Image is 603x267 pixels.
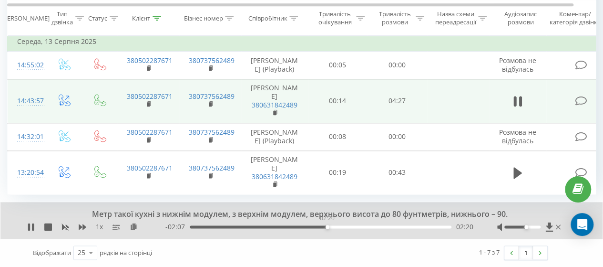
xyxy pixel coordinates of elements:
a: 380737562489 [189,163,235,172]
a: 380502287671 [127,128,173,137]
td: 00:14 [308,79,368,123]
div: Тип дзвінка [51,10,73,26]
span: рядків на сторінці [100,248,152,257]
div: Метр такої кухні з нижнім модулем, з верхнім модулем, верхнього висота до 80 фунтметрів, нижнього... [81,209,509,220]
a: 380502287671 [127,92,173,101]
div: 02:20 [318,212,337,225]
a: 1 [519,246,533,259]
a: 380502287671 [127,163,173,172]
td: 00:08 [308,123,368,150]
a: 380631842489 [252,100,297,109]
div: Accessibility label [326,225,329,229]
span: 02:20 [456,222,473,232]
td: [PERSON_NAME] [241,79,308,123]
a: 380737562489 [189,56,235,65]
td: [PERSON_NAME] [241,150,308,194]
div: 14:43:57 [17,92,36,110]
span: Розмова не відбулась [499,128,536,145]
span: Відображати [33,248,71,257]
div: Назва схеми переадресації [435,10,476,26]
div: Коментар/категорія дзвінка [547,10,603,26]
span: 1 x [96,222,103,232]
div: 14:32:01 [17,128,36,146]
td: 00:19 [308,150,368,194]
span: Розмова не відбулась [499,56,536,74]
div: 1 - 7 з 7 [479,247,500,257]
div: Клієнт [132,14,150,22]
td: 00:00 [368,123,427,150]
div: 14:55:02 [17,56,36,75]
div: Бізнес номер [184,14,223,22]
td: [PERSON_NAME] (Playback) [241,51,308,79]
a: 380631842489 [252,172,297,181]
div: Аудіозапис розмови [497,10,543,26]
div: Open Intercom Messenger [571,213,593,236]
td: 00:43 [368,150,427,194]
div: Статус [88,14,107,22]
div: Тривалість очікування [316,10,354,26]
div: Accessibility label [524,225,528,229]
td: 04:27 [368,79,427,123]
div: Тривалість розмови [376,10,413,26]
td: 00:05 [308,51,368,79]
span: - 02:07 [165,222,190,232]
a: 380737562489 [189,92,235,101]
div: 25 [78,248,85,257]
a: 380737562489 [189,128,235,137]
div: Співробітник [248,14,287,22]
td: 00:00 [368,51,427,79]
a: 380502287671 [127,56,173,65]
div: [PERSON_NAME] [1,14,50,22]
div: 13:20:54 [17,163,36,182]
td: [PERSON_NAME] (Playback) [241,123,308,150]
